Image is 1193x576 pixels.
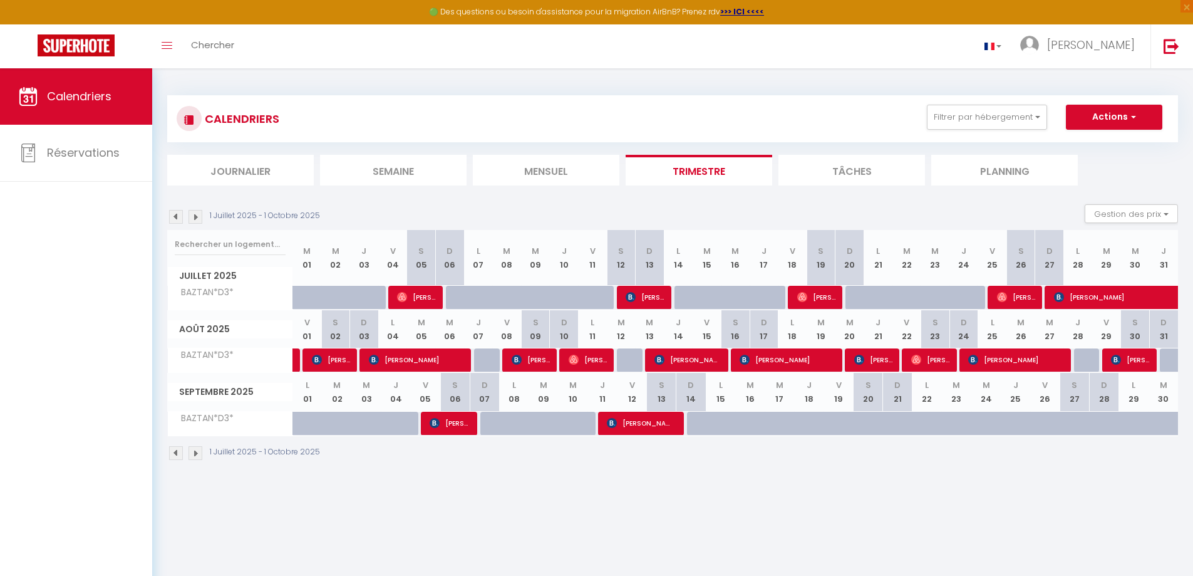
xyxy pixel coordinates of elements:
th: 11 [578,310,607,348]
th: 17 [765,373,794,411]
abbr: L [876,245,880,257]
th: 25 [978,230,1007,286]
li: Journalier [167,155,314,186]
th: 31 [1149,230,1178,286]
span: Août 2025 [168,320,292,338]
span: [PERSON_NAME] [654,348,721,372]
th: 09 [521,310,550,348]
abbr: D [761,317,767,328]
abbr: V [989,245,995,257]
th: 17 [750,310,778,348]
button: Filtrer par hébergement [927,105,1047,130]
abbr: J [393,379,398,391]
th: 15 [706,373,735,411]
span: [PERSON_NAME] [1047,37,1135,53]
th: 26 [1030,373,1060,411]
th: 21 [864,310,892,348]
abbr: S [618,245,624,257]
th: 07 [464,310,493,348]
th: 30 [1149,373,1178,411]
span: [PERSON_NAME] [397,285,435,309]
abbr: S [333,317,338,328]
abbr: M [446,317,453,328]
th: 30 [1121,230,1150,286]
li: Tâches [778,155,925,186]
a: Chercher [182,24,244,68]
abbr: M [846,317,854,328]
th: 10 [550,230,579,286]
th: 06 [435,230,464,286]
span: [PERSON_NAME] [430,411,468,435]
abbr: M [1017,317,1025,328]
abbr: L [991,317,994,328]
abbr: V [1103,317,1109,328]
abbr: M [540,379,547,391]
img: ... [1020,36,1039,55]
li: Trimestre [626,155,772,186]
th: 13 [636,310,664,348]
span: [PERSON_NAME] [1111,348,1149,372]
abbr: L [925,379,929,391]
th: 06 [440,373,470,411]
span: BAZTAN*D3* [170,348,237,362]
th: 06 [435,310,464,348]
span: Réservations [47,145,120,160]
abbr: L [676,245,680,257]
th: 28 [1064,230,1093,286]
th: 01 [293,373,323,411]
th: 04 [378,310,407,348]
abbr: M [817,317,825,328]
abbr: M [503,245,510,257]
abbr: V [1042,379,1048,391]
abbr: J [762,245,767,257]
p: 1 Juillet 2025 - 1 Octobre 2025 [210,210,320,222]
li: Mensuel [473,155,619,186]
abbr: S [1018,245,1024,257]
th: 18 [778,310,807,348]
span: [PERSON_NAME] [740,348,835,372]
abbr: S [533,317,539,328]
th: 17 [750,230,778,286]
abbr: M [903,245,911,257]
abbr: M [703,245,711,257]
th: 26 [1006,310,1035,348]
abbr: V [590,245,596,257]
th: 18 [794,373,824,411]
th: 26 [1006,230,1035,286]
th: 22 [912,373,942,411]
abbr: M [532,245,539,257]
th: 16 [735,373,765,411]
abbr: D [561,317,567,328]
abbr: D [847,245,853,257]
th: 04 [378,230,407,286]
span: [PERSON_NAME] [569,348,607,372]
th: 03 [352,373,381,411]
abbr: L [790,317,794,328]
th: 24 [949,230,978,286]
th: 07 [464,230,493,286]
abbr: V [423,379,428,391]
abbr: M [332,245,339,257]
span: [PERSON_NAME] [607,411,674,435]
th: 04 [381,373,411,411]
th: 01 [293,230,322,286]
abbr: L [306,379,309,391]
th: 27 [1060,373,1089,411]
abbr: V [629,379,635,391]
th: 24 [971,373,1001,411]
th: 23 [921,230,950,286]
th: 03 [350,310,379,348]
th: 30 [1121,310,1150,348]
th: 14 [664,230,693,286]
abbr: V [790,245,795,257]
abbr: J [807,379,812,391]
span: BAZTAN*D3* [170,412,237,426]
abbr: J [361,245,366,257]
abbr: V [504,317,510,328]
th: 19 [807,310,835,348]
abbr: S [932,317,938,328]
span: Chercher [191,38,234,51]
abbr: S [733,317,738,328]
th: 27 [1035,310,1064,348]
abbr: L [512,379,516,391]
